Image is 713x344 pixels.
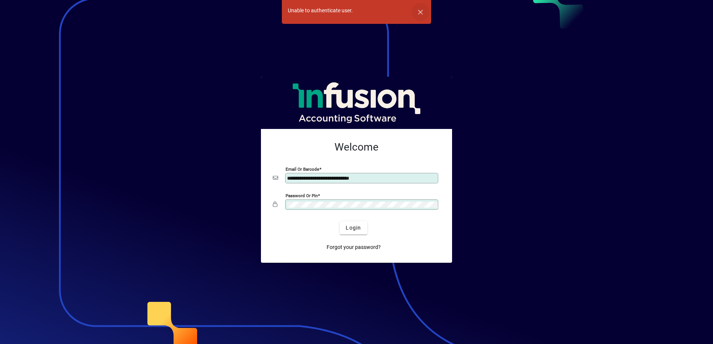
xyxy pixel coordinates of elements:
a: Forgot your password? [324,240,384,254]
span: Forgot your password? [327,243,381,251]
h2: Welcome [273,141,440,154]
button: Dismiss [411,3,429,21]
mat-label: Email or Barcode [286,167,319,172]
button: Login [340,221,367,234]
div: Unable to authenticate user. [288,7,353,15]
span: Login [346,224,361,232]
mat-label: Password or Pin [286,193,318,198]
